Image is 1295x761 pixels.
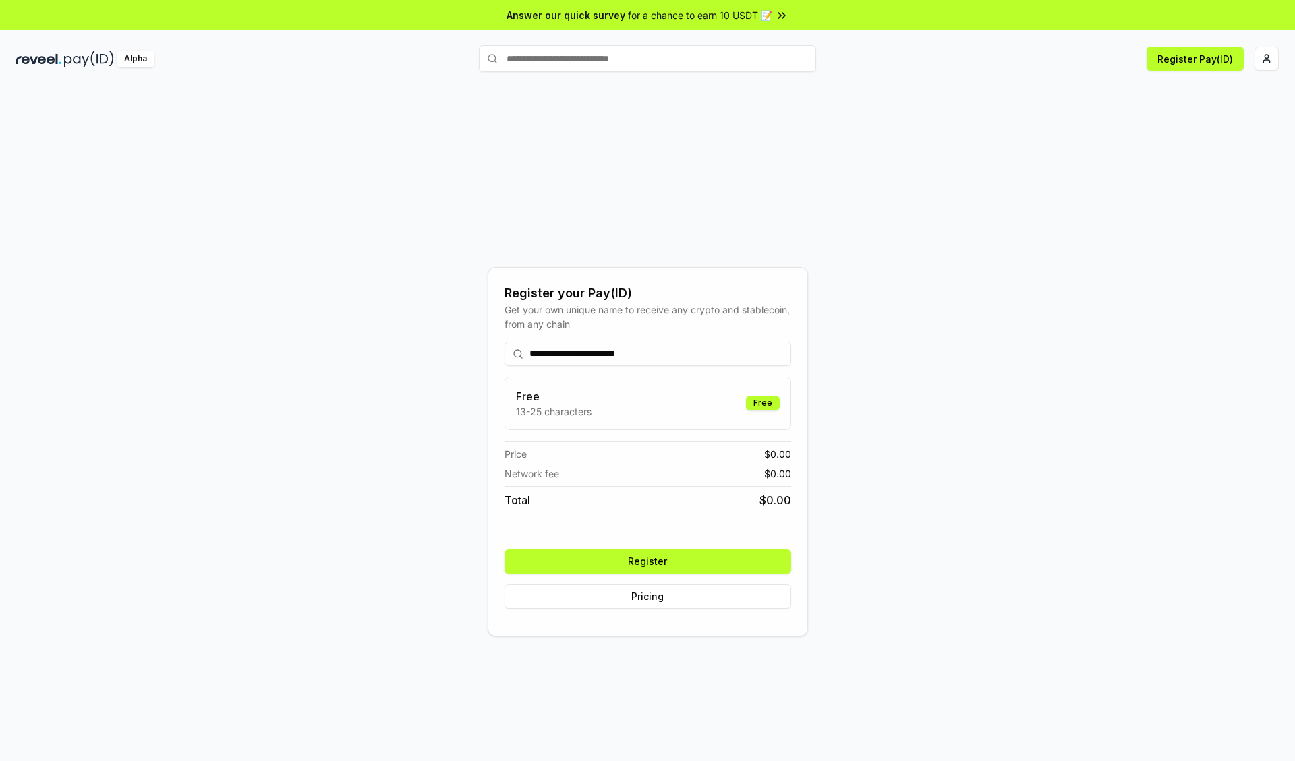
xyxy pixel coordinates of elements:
[117,51,154,67] div: Alpha
[759,492,791,508] span: $ 0.00
[505,284,791,303] div: Register your Pay(ID)
[516,388,592,404] h3: Free
[764,447,791,461] span: $ 0.00
[16,51,61,67] img: reveel_dark
[505,584,791,609] button: Pricing
[64,51,114,67] img: pay_id
[505,303,791,331] div: Get your own unique name to receive any crypto and stablecoin, from any chain
[516,404,592,419] p: 13-25 characters
[505,549,791,574] button: Register
[505,492,530,508] span: Total
[628,8,772,22] span: for a chance to earn 10 USDT 📝
[505,447,527,461] span: Price
[507,8,625,22] span: Answer our quick survey
[1147,47,1244,71] button: Register Pay(ID)
[746,396,780,410] div: Free
[764,466,791,481] span: $ 0.00
[505,466,559,481] span: Network fee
